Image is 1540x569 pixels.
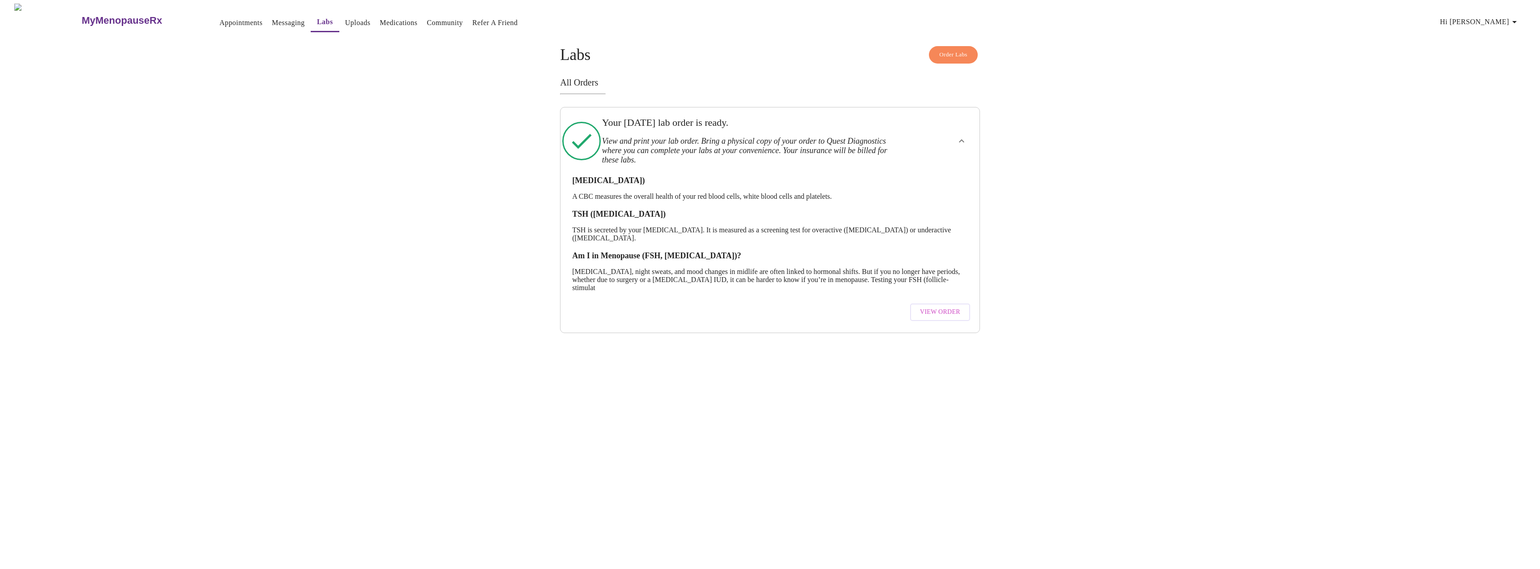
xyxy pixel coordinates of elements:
[427,17,463,29] a: Community
[81,5,198,36] a: MyMenopauseRx
[602,137,897,165] h3: View and print your lab order. Bring a physical copy of your order to Quest Diagnostics where you...
[317,16,333,28] a: Labs
[951,130,972,152] button: show more
[920,307,960,318] span: View Order
[376,14,421,32] button: Medications
[380,17,417,29] a: Medications
[219,17,262,29] a: Appointments
[216,14,266,32] button: Appointments
[929,46,978,64] button: Order Labs
[560,77,980,88] h3: All Orders
[939,50,967,60] span: Order Labs
[345,17,371,29] a: Uploads
[81,15,162,26] h3: MyMenopauseRx
[1440,16,1520,28] span: Hi [PERSON_NAME]
[311,13,339,32] button: Labs
[572,268,968,292] p: [MEDICAL_DATA], night sweats, and mood changes in midlife are often linked to hormonal shifts. Bu...
[342,14,374,32] button: Uploads
[572,251,968,261] h3: Am I in Menopause (FSH, [MEDICAL_DATA])?
[469,14,522,32] button: Refer a Friend
[1437,13,1523,31] button: Hi [PERSON_NAME]
[908,299,972,325] a: View Order
[423,14,466,32] button: Community
[14,4,81,37] img: MyMenopauseRx Logo
[560,46,980,64] h4: Labs
[572,210,968,219] h3: TSH ([MEDICAL_DATA])
[602,117,897,128] h3: Your [DATE] lab order is ready.
[272,17,304,29] a: Messaging
[472,17,518,29] a: Refer a Friend
[572,226,968,242] p: TSH is secreted by your [MEDICAL_DATA]. It is measured as a screening test for overactive ([MEDIC...
[268,14,308,32] button: Messaging
[572,193,968,201] p: A CBC measures the overall health of your red blood cells, white blood cells and platelets.
[572,176,968,185] h3: [MEDICAL_DATA])
[910,304,970,321] button: View Order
